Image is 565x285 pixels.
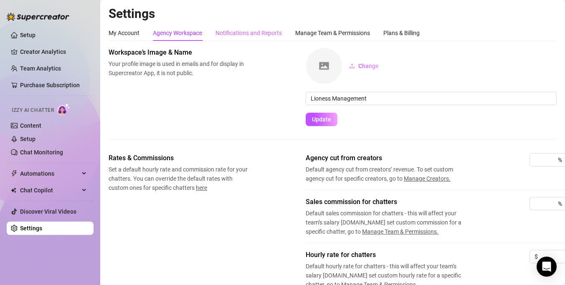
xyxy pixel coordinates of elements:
button: Update [306,113,337,126]
span: Automations [20,167,79,180]
span: Your profile image is used in emails and for display in Supercreator App, it is not public. [109,59,249,78]
img: AI Chatter [57,103,70,115]
span: Set a default hourly rate and commission rate for your chatters. You can override the default rat... [109,165,249,192]
img: Chat Copilot [11,187,16,193]
a: Setup [20,32,35,38]
span: Manage Creators. [404,175,451,182]
a: Team Analytics [20,65,61,72]
span: Default agency cut from creators’ revenue. To set custom agency cut for specific creators, go to [306,165,473,183]
span: Sales commission for chatters [306,197,473,207]
img: logo-BBDzfeDw.svg [7,13,69,21]
div: Open Intercom Messenger [537,257,557,277]
span: Rates & Commissions [109,153,249,163]
div: Plans & Billing [383,28,420,38]
div: My Account [109,28,139,38]
div: Manage Team & Permissions [295,28,370,38]
span: Manage Team & Permissions. [362,228,438,235]
h2: Settings [109,6,557,22]
span: Agency cut from creators [306,153,473,163]
a: Setup [20,136,35,142]
span: Izzy AI Chatter [12,106,54,114]
span: thunderbolt [11,170,18,177]
a: Purchase Subscription [20,82,80,88]
span: Workspace’s Image & Name [109,48,249,58]
a: Discover Viral Videos [20,208,76,215]
span: Hourly rate for chatters [306,250,473,260]
span: upload [349,63,355,69]
a: Content [20,122,41,129]
div: Agency Workspace [153,28,202,38]
a: Chat Monitoring [20,149,63,156]
span: Change [358,63,379,69]
span: Chat Copilot [20,184,79,197]
img: square-placeholder.png [306,48,342,84]
a: Settings [20,225,42,232]
span: here [196,184,207,191]
span: Update [312,116,331,123]
span: Default sales commission for chatters - this will affect your team’s salary [DOMAIN_NAME] set cus... [306,209,473,236]
div: Notifications and Reports [215,28,282,38]
input: Enter name [306,92,557,105]
a: Creator Analytics [20,45,87,58]
button: Change [342,59,385,73]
